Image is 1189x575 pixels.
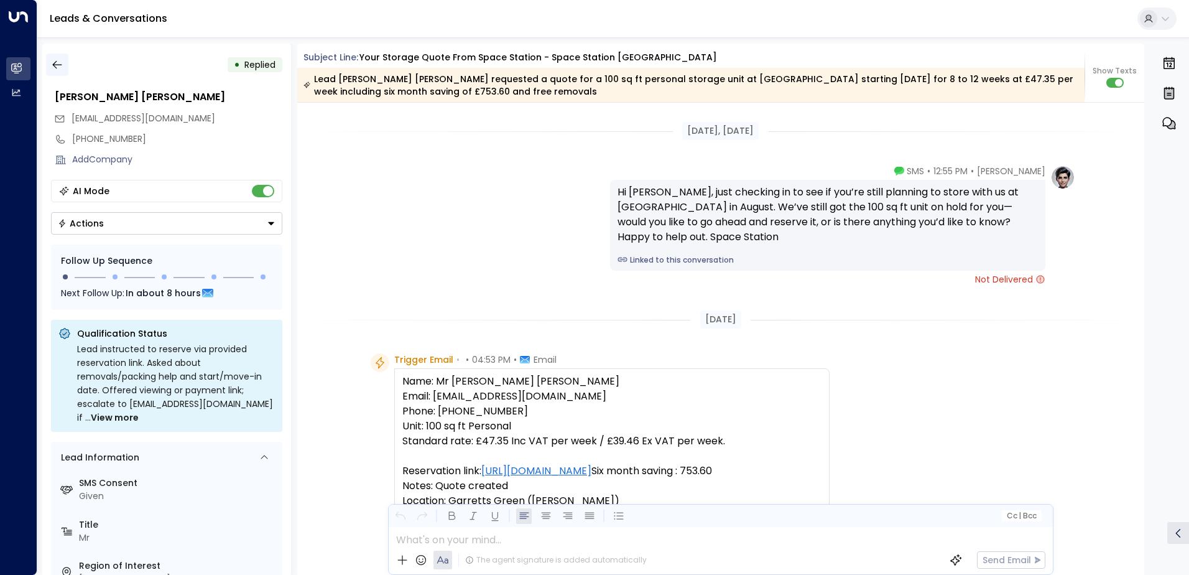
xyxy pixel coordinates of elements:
div: [PERSON_NAME] [PERSON_NAME] [55,90,282,105]
span: • [927,165,930,177]
span: Email [534,353,557,366]
span: In about 8 hours [126,286,201,300]
button: Undo [392,508,408,524]
span: nickless3761@gmail.com [72,112,215,125]
img: profile-logo.png [1050,165,1075,190]
div: Mr [79,531,277,545]
span: [PERSON_NAME] [977,165,1045,177]
button: Cc|Bcc [1001,510,1041,522]
div: [PHONE_NUMBER] [72,133,282,146]
button: Actions [51,212,282,235]
span: Show Texts [1093,65,1137,77]
div: • [234,54,240,76]
span: • [466,353,469,366]
label: Region of Interest [79,559,277,573]
span: Not Delivered [975,273,1045,286]
span: • [971,165,974,177]
div: Lead [PERSON_NAME] [PERSON_NAME] requested a quote for a 100 sq ft personal storage unit at [GEOG... [303,73,1078,98]
span: • [514,353,517,366]
div: Next Follow Up: [61,286,272,300]
span: 12:55 PM [933,165,968,177]
div: Actions [58,218,104,229]
span: • [456,353,460,366]
div: AddCompany [72,153,282,166]
button: Redo [414,508,430,524]
a: Linked to this conversation [618,255,1038,266]
span: SMS [907,165,924,177]
div: Follow Up Sequence [61,255,272,268]
span: 04:53 PM [472,353,511,366]
a: Leads & Conversations [50,11,167,26]
span: Subject Line: [303,51,358,63]
span: Trigger Email [394,353,453,366]
div: Lead Information [57,451,139,464]
div: AI Mode [73,185,109,197]
span: Cc Bcc [1006,512,1036,520]
div: The agent signature is added automatically [465,554,647,566]
label: SMS Consent [79,477,277,490]
div: [DATE], [DATE] [682,122,759,140]
div: [DATE] [700,311,741,329]
div: Lead instructed to reserve via provided reservation link. Asked about removals/packing help and s... [77,342,275,424]
a: [URL][DOMAIN_NAME] [481,464,591,479]
div: Your storage quote from Space Station - Space Station [GEOGRAPHIC_DATA] [359,51,717,64]
div: Hi [PERSON_NAME], just checking in to see if you’re still planning to store with us at [GEOGRAPHI... [618,185,1038,245]
p: Qualification Status [77,327,275,340]
span: Replied [244,58,275,71]
label: Title [79,518,277,531]
div: Given [79,490,277,503]
div: Button group with a nested menu [51,212,282,235]
span: | [1019,512,1021,520]
span: View more [91,411,139,424]
span: [EMAIL_ADDRESS][DOMAIN_NAME] [72,112,215,124]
